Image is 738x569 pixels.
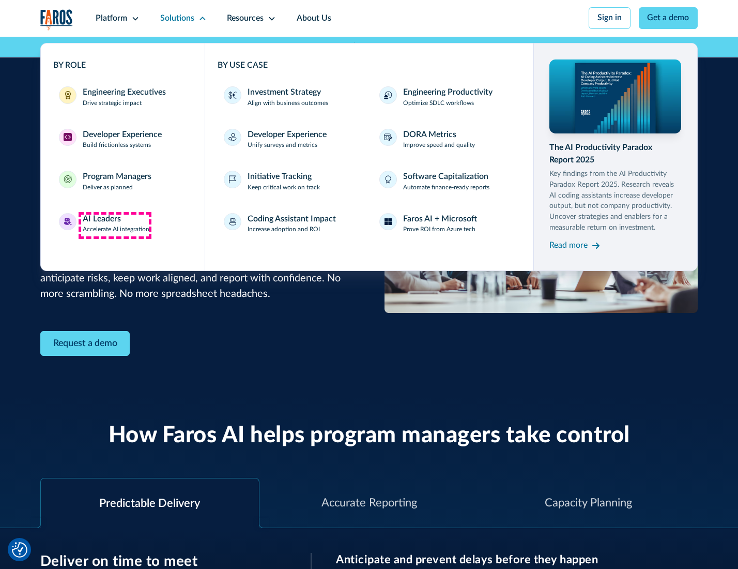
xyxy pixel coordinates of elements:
img: Revisit consent button [12,542,27,558]
div: Read more [549,239,588,252]
div: Accurate Reporting [321,495,417,512]
nav: Solutions [40,37,698,271]
div: Engineering Productivity [403,86,493,99]
div: Developer Experience [83,129,162,141]
p: Deliver as planned [83,183,133,192]
div: Software Capitalization [403,171,488,183]
a: The AI Productivity Paradox Report 2025Key findings from the AI Productivity Paradox Report 2025.... [549,59,681,253]
div: Solutions [160,12,194,25]
div: The AI Productivity Paradox Report 2025 [549,142,681,167]
button: Cookie Settings [12,542,27,558]
a: Contact Modal [40,331,130,356]
a: Investment StrategyAlign with business outcomes [218,80,365,114]
h2: How Faros AI helps program managers take control [109,422,630,450]
img: AI Leaders [64,218,72,226]
a: home [40,9,73,31]
p: Build frictionless systems [83,141,151,150]
div: Resources [227,12,264,25]
p: Key findings from the AI Productivity Paradox Report 2025. Research reveals AI coding assistants ... [549,169,681,233]
div: Program Managers [83,171,151,183]
div: Investment Strategy [248,86,321,99]
p: Prove ROI from Azure tech [403,225,475,234]
a: Faros AI + MicrosoftProve ROI from Azure tech [373,207,520,241]
img: Program Managers [64,175,72,184]
p: Align with business outcomes [248,99,328,108]
div: Predictable Delivery [99,495,200,512]
div: Coding Assistant Impact [248,213,336,226]
div: Capacity Planning [545,495,632,512]
img: Developer Experience [64,133,72,141]
a: Developer ExperienceUnify surveys and metrics [218,123,365,157]
a: Get a demo [639,7,698,29]
img: Logo of the analytics and reporting company Faros. [40,9,73,31]
a: Engineering ExecutivesEngineering ExecutivesDrive strategic impact [53,80,193,114]
div: DORA Metrics [403,129,456,141]
p: Optimize SDLC workflows [403,99,474,108]
a: Coding Assistant ImpactIncrease adoption and ROI [218,207,365,241]
div: Developer Experience [248,129,327,141]
img: Engineering Executives [64,91,72,99]
p: Keep critical work on track [248,183,320,192]
a: Developer ExperienceDeveloper ExperienceBuild frictionless systems [53,123,193,157]
p: Automate finance-ready reports [403,183,489,192]
div: BY ROLE [53,59,193,72]
a: Engineering ProductivityOptimize SDLC workflows [373,80,520,114]
a: AI LeadersAI LeadersAccelerate AI integration [53,207,193,241]
a: Initiative TrackingKeep critical work on track [218,164,365,199]
a: Software CapitalizationAutomate finance-ready reports [373,164,520,199]
a: Program ManagersProgram ManagersDeliver as planned [53,164,193,199]
p: Drive strategic impact [83,99,142,108]
p: Increase adoption and ROI [248,225,320,234]
div: Engineering Executives [83,86,166,99]
a: Sign in [589,7,631,29]
p: Unify surveys and metrics [248,141,317,150]
div: AI Leaders [83,213,121,226]
div: Faros AI + Microsoft [403,213,477,226]
p: Improve speed and quality [403,141,475,150]
div: Initiative Tracking [248,171,312,183]
a: DORA MetricsImprove speed and quality [373,123,520,157]
div: BY USE CASE [218,59,521,72]
h3: Anticipate and prevent delays before they happen [336,553,698,566]
p: Accelerate AI integration [83,225,149,234]
div: Platform [96,12,127,25]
